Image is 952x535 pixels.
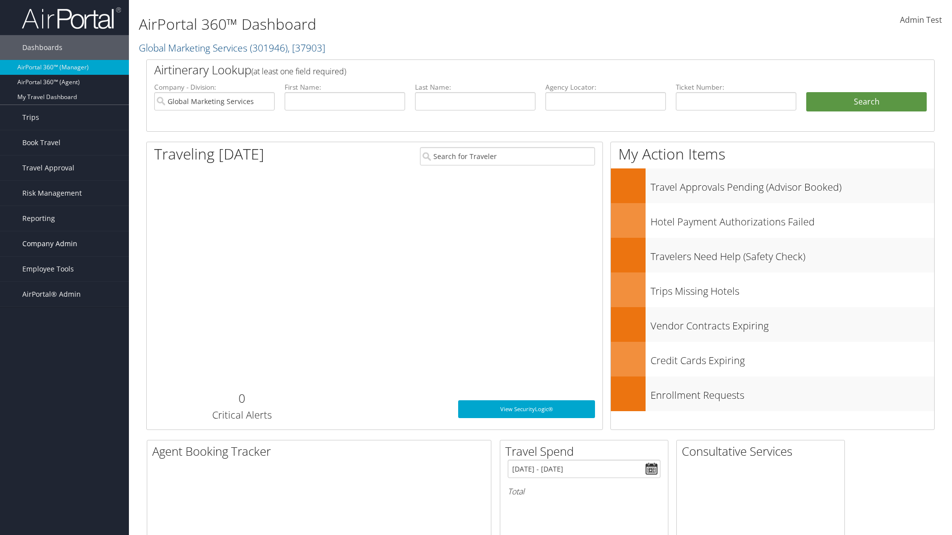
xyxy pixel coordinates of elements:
h3: Credit Cards Expiring [651,349,934,368]
span: (at least one field required) [251,66,346,77]
a: View SecurityLogic® [458,400,595,418]
h3: Travel Approvals Pending (Advisor Booked) [651,175,934,194]
a: Credit Cards Expiring [611,342,934,376]
label: Last Name: [415,82,535,92]
h2: Travel Spend [505,443,668,460]
span: Employee Tools [22,257,74,281]
a: Admin Test [900,5,942,36]
span: Reporting [22,206,55,231]
h3: Trips Missing Hotels [651,279,934,298]
input: Search for Traveler [420,147,595,165]
button: Search [806,92,927,112]
h3: Critical Alerts [154,408,329,422]
a: Trips Missing Hotels [611,272,934,307]
h2: Airtinerary Lookup [154,61,861,78]
span: AirPortal® Admin [22,282,81,307]
h3: Hotel Payment Authorizations Failed [651,210,934,229]
h6: Total [508,486,660,497]
h3: Travelers Need Help (Safety Check) [651,245,934,264]
h1: AirPortal 360™ Dashboard [139,14,674,35]
span: Dashboards [22,35,62,60]
h3: Enrollment Requests [651,383,934,402]
a: Hotel Payment Authorizations Failed [611,203,934,238]
label: Ticket Number: [676,82,796,92]
a: Vendor Contracts Expiring [611,307,934,342]
span: ( 301946 ) [250,41,288,54]
span: Admin Test [900,14,942,25]
a: Enrollment Requests [611,376,934,411]
h3: Vendor Contracts Expiring [651,314,934,333]
span: Travel Approval [22,156,74,180]
span: , [ 37903 ] [288,41,325,54]
a: Travelers Need Help (Safety Check) [611,238,934,272]
span: Book Travel [22,130,60,155]
h2: Consultative Services [682,443,844,460]
span: Company Admin [22,231,77,256]
h1: Traveling [DATE] [154,144,264,164]
img: airportal-logo.png [22,6,121,30]
a: Global Marketing Services [139,41,325,54]
h2: 0 [154,390,329,407]
a: Travel Approvals Pending (Advisor Booked) [611,168,934,203]
h1: My Action Items [611,144,934,164]
span: Risk Management [22,181,82,206]
label: First Name: [285,82,405,92]
h2: Agent Booking Tracker [152,443,491,460]
label: Agency Locator: [545,82,666,92]
label: Company - Division: [154,82,275,92]
span: Trips [22,105,39,130]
